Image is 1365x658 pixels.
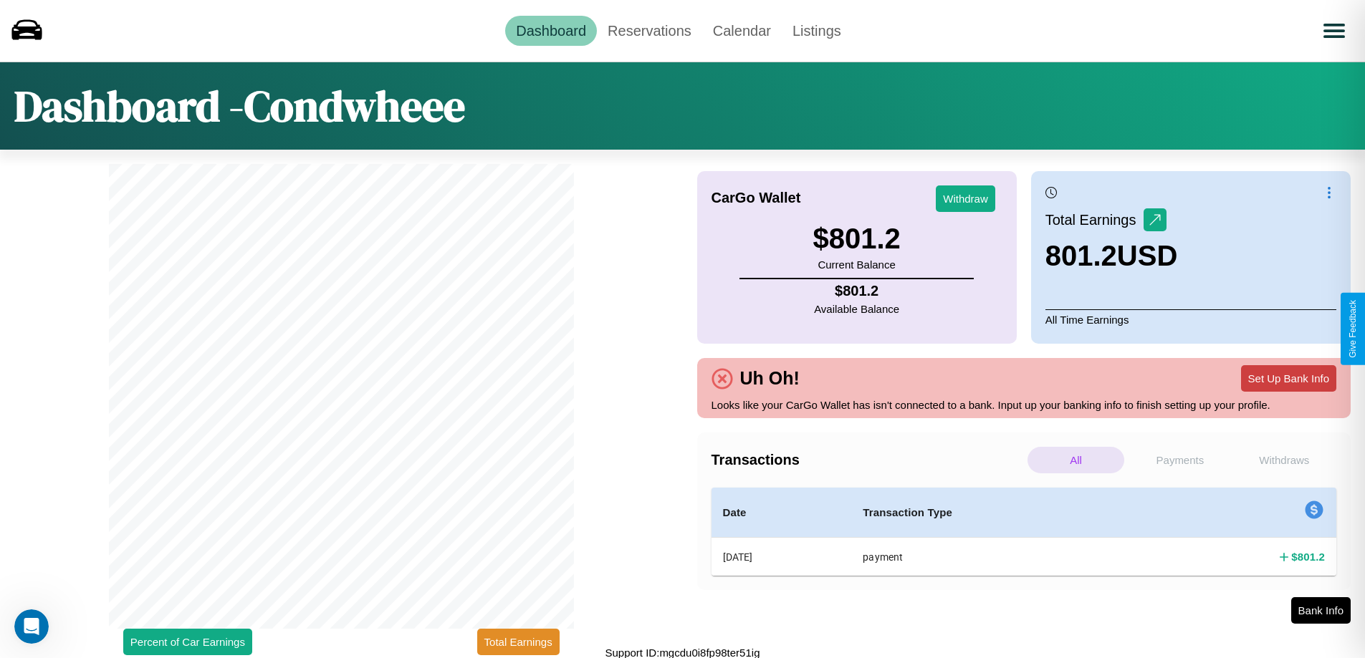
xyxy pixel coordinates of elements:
[712,452,1024,468] h4: Transactions
[14,77,465,135] h1: Dashboard - Condwheee
[863,504,1137,521] h4: Transaction Type
[1045,207,1144,233] p: Total Earnings
[1291,597,1351,624] button: Bank Info
[723,504,840,521] h4: Date
[813,255,900,274] p: Current Balance
[814,299,899,319] p: Available Balance
[712,538,852,576] th: [DATE]
[123,629,252,655] button: Percent of Car Earnings
[814,283,899,299] h4: $ 801.2
[1314,11,1354,51] button: Open menu
[712,395,1337,415] p: Looks like your CarGo Wallet has isn't connected to a bank. Input up your banking info to finish ...
[1241,365,1336,392] button: Set Up Bank Info
[712,190,801,206] h4: CarGo Wallet
[936,185,995,212] button: Withdraw
[712,488,1337,576] table: simple table
[813,223,900,255] h3: $ 801.2
[782,16,852,46] a: Listings
[1348,300,1358,358] div: Give Feedback
[1028,447,1124,473] p: All
[702,16,782,46] a: Calendar
[1045,240,1178,272] h3: 801.2 USD
[1045,309,1336,329] p: All Time Earnings
[1236,447,1333,473] p: Withdraws
[851,538,1149,576] th: payment
[1131,447,1228,473] p: Payments
[733,368,807,389] h4: Uh Oh!
[14,609,49,644] iframe: Intercom live chat
[477,629,560,655] button: Total Earnings
[505,16,597,46] a: Dashboard
[597,16,702,46] a: Reservations
[1291,549,1325,564] h4: $ 801.2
